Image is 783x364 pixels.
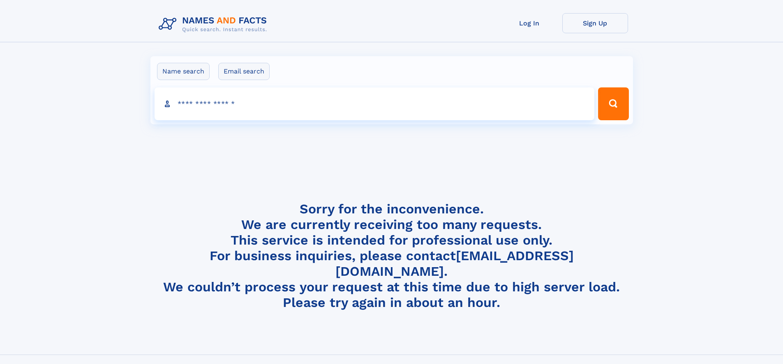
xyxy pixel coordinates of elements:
[598,87,628,120] button: Search Button
[155,201,628,311] h4: Sorry for the inconvenience. We are currently receiving too many requests. This service is intend...
[497,13,562,33] a: Log In
[562,13,628,33] a: Sign Up
[157,63,210,80] label: Name search
[155,13,274,35] img: Logo Names and Facts
[155,87,595,120] input: search input
[218,63,270,80] label: Email search
[335,248,574,279] a: [EMAIL_ADDRESS][DOMAIN_NAME]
